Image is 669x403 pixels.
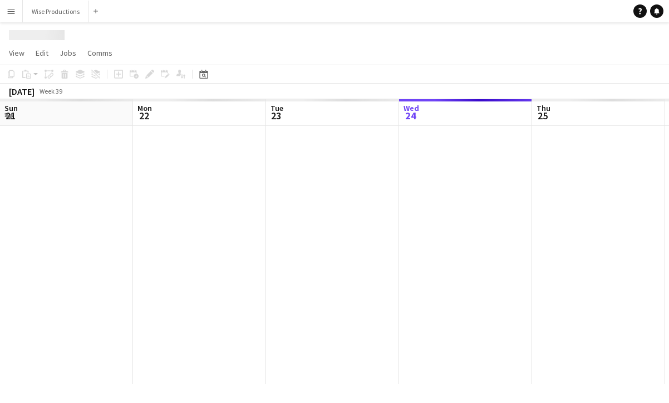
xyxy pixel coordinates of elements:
span: Comms [87,48,112,58]
a: Jobs [55,46,81,60]
span: View [9,48,24,58]
span: 25 [535,109,550,122]
span: Sun [4,103,18,113]
span: 24 [402,109,419,122]
button: Wise Productions [23,1,89,22]
a: Comms [83,46,117,60]
span: Edit [36,48,48,58]
a: View [4,46,29,60]
div: [DATE] [9,86,35,97]
span: Week 39 [37,87,65,95]
span: 22 [136,109,152,122]
a: Edit [31,46,53,60]
span: Tue [270,103,283,113]
span: 21 [3,109,18,122]
span: Thu [537,103,550,113]
span: Wed [404,103,419,113]
span: Mon [137,103,152,113]
span: Jobs [60,48,76,58]
span: 23 [269,109,283,122]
